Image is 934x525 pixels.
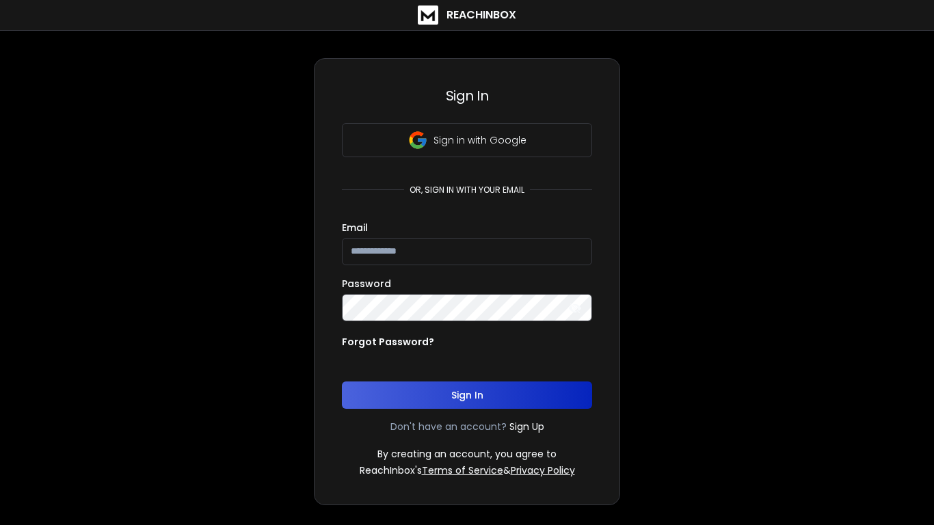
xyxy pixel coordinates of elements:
h3: Sign In [342,86,592,105]
p: or, sign in with your email [404,185,530,196]
button: Sign In [342,381,592,409]
p: Forgot Password? [342,335,434,349]
a: Terms of Service [422,463,503,477]
a: Sign Up [509,420,544,433]
h1: ReachInbox [446,7,516,23]
p: Don't have an account? [390,420,507,433]
p: By creating an account, you agree to [377,447,557,461]
label: Password [342,279,391,288]
a: Privacy Policy [511,463,575,477]
button: Sign in with Google [342,123,592,157]
p: Sign in with Google [433,133,526,147]
img: logo [418,5,438,25]
p: ReachInbox's & [360,463,575,477]
label: Email [342,223,368,232]
a: ReachInbox [418,5,516,25]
